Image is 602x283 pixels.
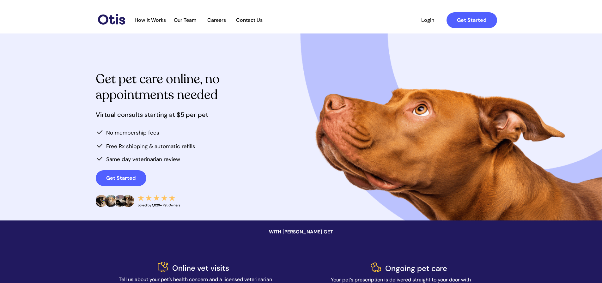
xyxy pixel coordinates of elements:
a: Login [413,12,442,28]
span: Ongoing pet care [385,263,447,273]
span: Free Rx shipping & automatic refills [106,143,195,150]
a: Careers [201,17,232,23]
span: Get pet care online, no appointments needed [96,70,220,103]
span: WITH [PERSON_NAME] GET [269,229,333,235]
span: Online vet visits [172,263,229,273]
strong: Get Started [457,17,486,23]
span: Same day veterinarian review [106,156,180,163]
span: Login [413,17,442,23]
span: Virtual consults starting at $5 per pet [96,111,208,119]
a: Contact Us [233,17,266,23]
a: How It Works [131,17,169,23]
span: No membership fees [106,129,159,136]
strong: Get Started [106,175,136,181]
a: Our Team [170,17,201,23]
a: Get Started [96,170,146,186]
a: Get Started [447,12,497,28]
